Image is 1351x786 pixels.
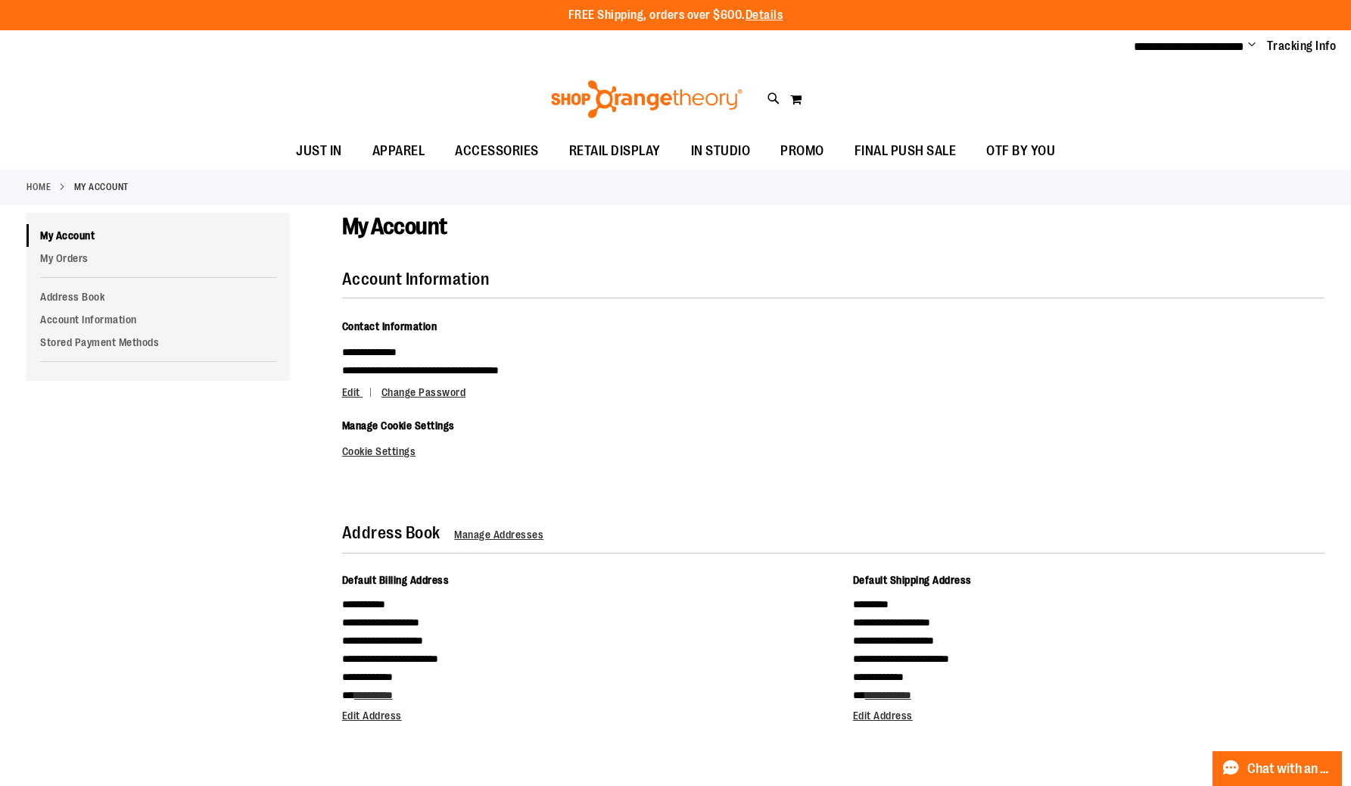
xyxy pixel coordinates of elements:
img: Shop Orangetheory [549,80,745,118]
span: RETAIL DISPLAY [569,134,661,168]
a: Tracking Info [1267,38,1337,55]
a: Edit Address [342,710,402,722]
a: Address Book [26,285,290,308]
span: My Account [342,214,447,239]
span: ACCESSORIES [455,134,539,168]
strong: Address Book [342,523,440,542]
button: Account menu [1248,39,1256,54]
a: PROMO [765,134,839,169]
a: Stored Payment Methods [26,331,290,354]
span: Default Shipping Address [853,574,972,586]
a: Manage Addresses [454,529,543,541]
a: Change Password [381,386,466,398]
span: OTF BY YOU [986,134,1055,168]
a: Edit Address [853,710,913,722]
a: OTF BY YOU [971,134,1070,169]
a: RETAIL DISPLAY [554,134,676,169]
a: APPAREL [357,134,440,169]
span: Edit [342,386,360,398]
span: Contact Information [342,320,437,332]
span: Manage Cookie Settings [342,420,455,432]
span: APPAREL [372,134,425,168]
a: Account Information [26,308,290,331]
a: Details [746,8,783,22]
p: FREE Shipping, orders over $600. [568,7,783,24]
span: Default Billing Address [342,574,450,586]
span: FINAL PUSH SALE [854,134,957,168]
a: My Account [26,224,290,247]
a: Cookie Settings [342,445,416,457]
span: JUST IN [296,134,342,168]
a: My Orders [26,247,290,270]
span: IN STUDIO [691,134,751,168]
a: JUST IN [281,134,357,169]
strong: My Account [74,180,129,194]
strong: Account Information [342,270,490,289]
a: ACCESSORIES [440,134,554,169]
a: Home [26,180,51,194]
button: Chat with an Expert [1212,751,1343,786]
a: IN STUDIO [676,134,766,169]
a: FINAL PUSH SALE [839,134,972,169]
a: Edit [342,386,379,398]
span: Chat with an Expert [1247,762,1333,776]
span: PROMO [780,134,824,168]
